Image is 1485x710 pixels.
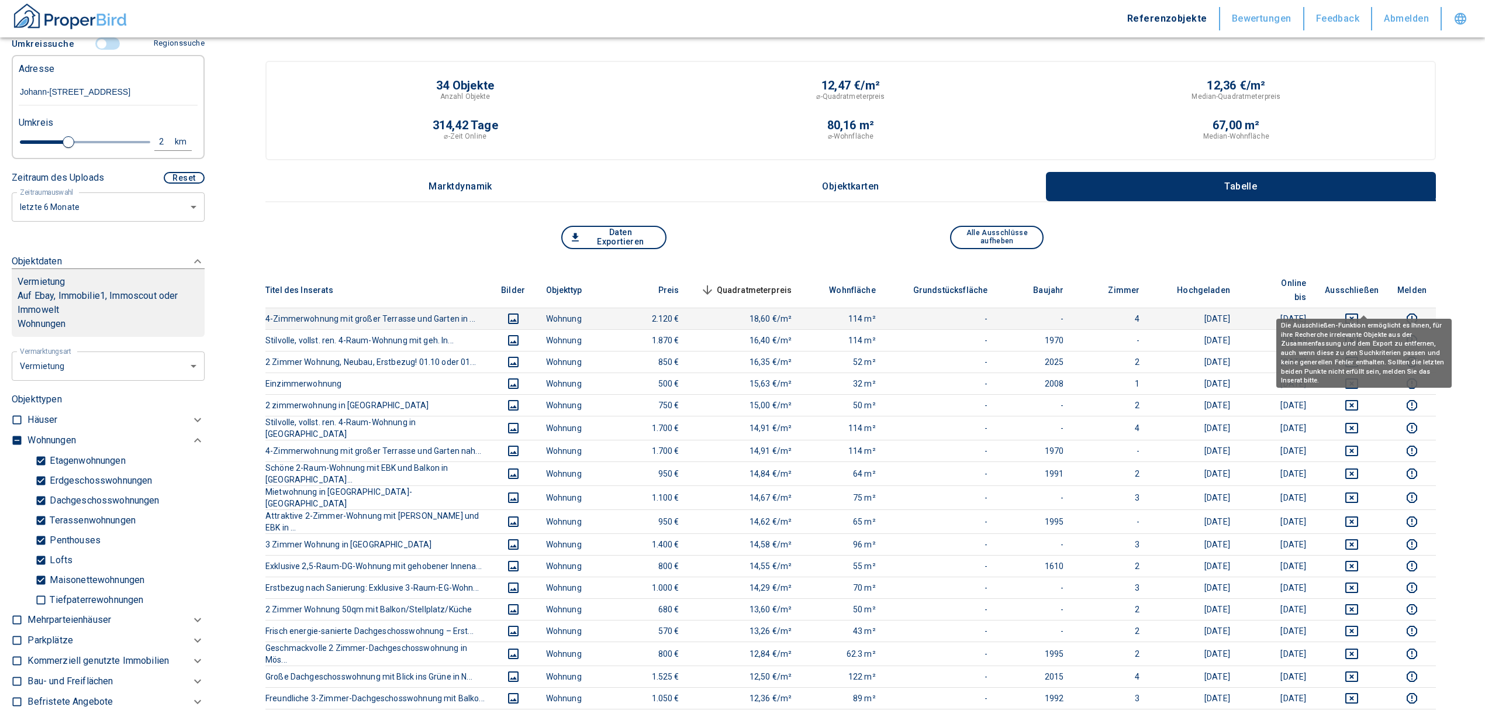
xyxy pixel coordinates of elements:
td: [DATE] [1149,329,1239,351]
td: 1970 [997,329,1073,351]
div: km [178,135,189,149]
p: Lofts [47,556,72,565]
button: report this listing [1397,398,1427,412]
td: [DATE] [1149,598,1239,620]
div: 2 [157,135,178,149]
p: Befristete Angebote [27,695,113,709]
button: report this listing [1397,537,1427,552]
button: deselect this listing [1325,647,1379,661]
th: Frisch energie-sanierte Dachgeschosswohnung – Erst... [265,620,490,642]
td: - [885,351,997,373]
p: 12,47 €/m² [821,80,880,91]
td: 2 [1073,555,1149,577]
button: Reset [164,172,205,184]
p: Kommerziell genutzte Immobilien [27,654,169,668]
td: 89 m² [801,687,885,709]
th: Geschmackvolle 2 Zimmer-Dachgeschosswohnung in Mös... [265,642,490,666]
div: ObjektdatenVermietungAuf Ebay, Immobilie1, Immoscout oder ImmoweltWohnungen [12,243,205,349]
td: [DATE] [1149,416,1239,440]
td: [DATE] [1239,533,1315,555]
td: 800 € [613,555,689,577]
button: Abmelden [1372,7,1442,30]
button: Umkreissuche [12,33,79,55]
button: deselect this listing [1325,444,1379,458]
p: 67,00 m² [1213,119,1260,131]
span: Hochgeladen [1158,283,1230,297]
span: Objekttyp [546,283,600,297]
th: Große Dachgeschosswohnung mit Blick ins Grüne in N... [265,666,490,687]
td: - [885,555,997,577]
td: - [885,373,997,394]
button: images [499,624,527,638]
th: Mietwohnung in [GEOGRAPHIC_DATA]-[GEOGRAPHIC_DATA] [265,485,490,509]
td: - [997,394,1073,416]
button: images [499,312,527,326]
td: 55 m² [801,555,885,577]
button: images [499,515,527,529]
td: [DATE] [1149,555,1239,577]
td: - [885,461,997,485]
p: Tabelle [1211,181,1270,192]
button: Daten Exportieren [561,226,666,249]
td: 4 [1073,416,1149,440]
td: 570 € [613,620,689,642]
button: deselect this listing [1325,581,1379,595]
button: deselect this listing [1325,537,1379,552]
td: 2 [1073,461,1149,485]
td: 3 [1073,577,1149,598]
button: report this listing [1397,624,1427,638]
td: 1.050 € [613,687,689,709]
button: Alle Ausschlüsse aufheben [950,226,1044,249]
button: deselect this listing [1325,559,1379,573]
p: ⌀-Wohnfläche [828,131,873,142]
td: - [997,308,1073,329]
td: [DATE] [1149,577,1239,598]
button: Referenzobjekte [1116,7,1220,30]
th: Melden [1388,273,1436,308]
td: 1.400 € [613,533,689,555]
td: [DATE] [1239,620,1315,642]
td: 18,60 €/m² [689,308,802,329]
td: 14,55 €/m² [689,555,802,577]
p: Parkplätze [27,633,73,647]
p: Umkreis [19,116,53,130]
td: Wohnung [537,308,613,329]
span: Quadratmeterpreis [698,283,792,297]
td: Wohnung [537,598,613,620]
p: 314,42 Tage [433,119,498,131]
span: Preis [640,283,679,297]
td: [DATE] [1149,394,1239,416]
button: deselect this listing [1325,515,1379,529]
td: 680 € [613,598,689,620]
td: 3 [1073,485,1149,509]
div: Häuser [27,410,205,430]
p: Wohnungen [18,317,199,331]
p: Wohnungen [27,433,75,447]
th: Stilvolle, vollst. ren. 4-Raum-Wohnung in [GEOGRAPHIC_DATA] [265,416,490,440]
p: Mehrparteienhäuser [27,613,111,627]
button: report this listing [1397,444,1427,458]
td: Wohnung [537,416,613,440]
button: report this listing [1397,491,1427,505]
td: Wohnung [537,394,613,416]
td: 114 m² [801,440,885,461]
td: 50 m² [801,394,885,416]
td: 2 [1073,598,1149,620]
button: report this listing [1397,602,1427,616]
button: images [499,377,527,391]
td: 52 m² [801,351,885,373]
td: [DATE] [1239,642,1315,666]
td: [DATE] [1149,485,1239,509]
div: Die Ausschließen-Funktion ermöglicht es Ihnen, für ihre Recherche irrelevante Objekte aus der Zus... [1276,319,1452,388]
td: 950 € [613,461,689,485]
p: ⌀-Quadratmeterpreis [816,91,885,102]
td: 15,63 €/m² [689,373,802,394]
td: - [885,440,997,461]
td: [DATE] [1239,577,1315,598]
p: Dachgeschosswohnungen [47,496,159,505]
td: 14,67 €/m² [689,485,802,509]
td: [DATE] [1149,509,1239,533]
td: - [997,577,1073,598]
button: deselect this listing [1325,624,1379,638]
td: 750 € [613,394,689,416]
